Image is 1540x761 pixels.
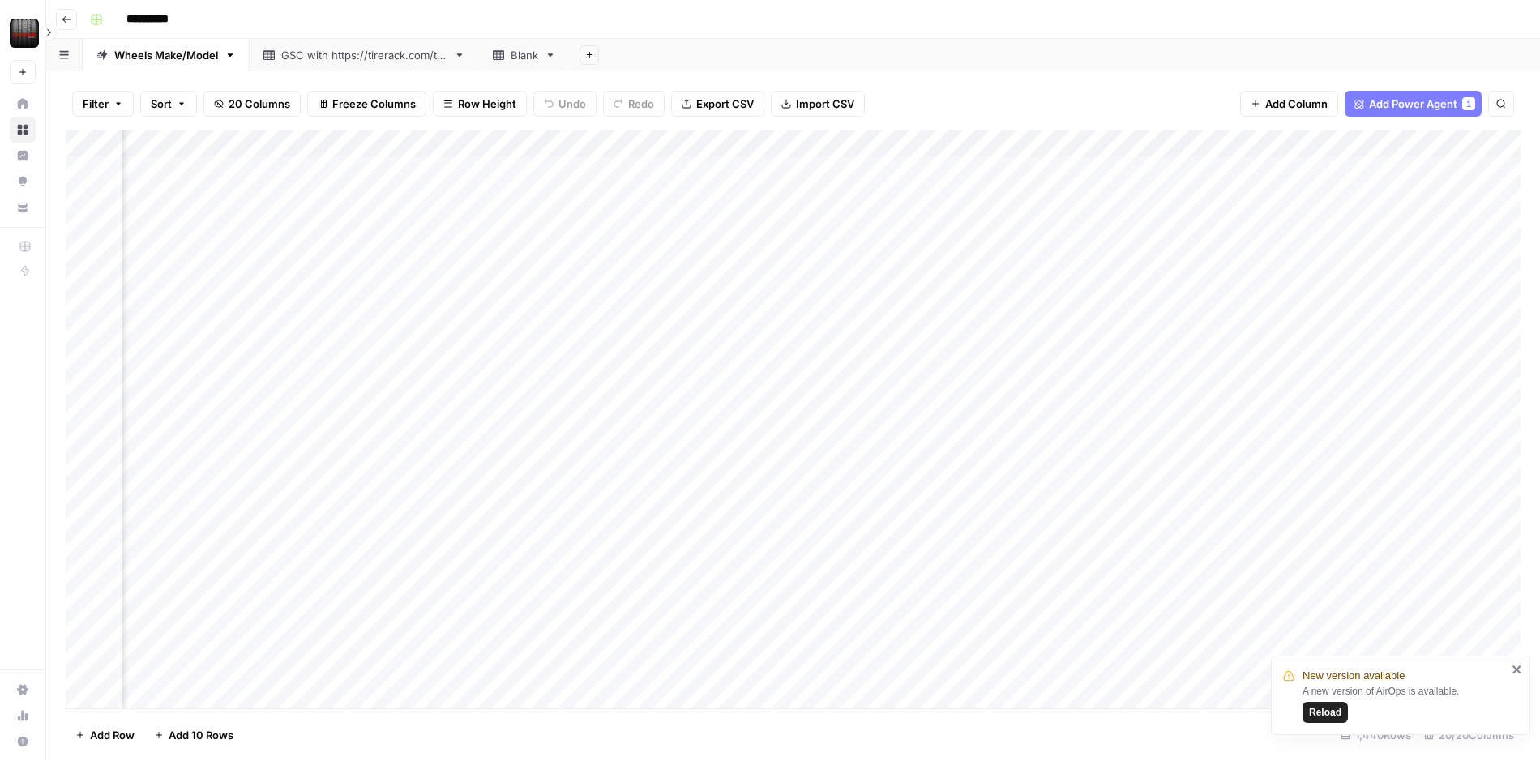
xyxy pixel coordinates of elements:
[511,47,538,63] div: Blank
[433,91,527,117] button: Row Height
[203,91,301,117] button: 20 Columns
[151,96,172,112] span: Sort
[90,727,135,743] span: Add Row
[479,39,570,71] a: Blank
[1462,97,1475,110] div: 1
[10,13,36,53] button: Workspace: Tire Rack
[1303,684,1507,723] div: A new version of AirOps is available.
[558,96,586,112] span: Undo
[140,91,197,117] button: Sort
[10,91,36,117] a: Home
[771,91,865,117] button: Import CSV
[1345,91,1482,117] button: Add Power Agent1
[533,91,597,117] button: Undo
[10,677,36,703] a: Settings
[10,19,39,48] img: Tire Rack Logo
[458,96,516,112] span: Row Height
[229,96,290,112] span: 20 Columns
[169,727,233,743] span: Add 10 Rows
[281,47,447,63] div: GSC with [URL][DOMAIN_NAME]
[307,91,426,117] button: Freeze Columns
[1369,96,1457,112] span: Add Power Agent
[332,96,416,112] span: Freeze Columns
[1309,705,1341,720] span: Reload
[10,195,36,220] a: Your Data
[10,169,36,195] a: Opportunities
[1418,722,1521,748] div: 20/20 Columns
[144,722,243,748] button: Add 10 Rows
[10,703,36,729] a: Usage
[1240,91,1338,117] button: Add Column
[671,91,764,117] button: Export CSV
[10,143,36,169] a: Insights
[1512,663,1523,676] button: close
[603,91,665,117] button: Redo
[83,96,109,112] span: Filter
[83,39,250,71] a: Wheels Make/Model
[1466,97,1471,110] span: 1
[796,96,854,112] span: Import CSV
[1265,96,1328,112] span: Add Column
[72,91,134,117] button: Filter
[114,47,218,63] div: Wheels Make/Model
[1334,722,1418,748] div: 1,440 Rows
[1303,668,1405,684] span: New version available
[250,39,479,71] a: GSC with [URL][DOMAIN_NAME]
[1303,702,1348,723] button: Reload
[696,96,754,112] span: Export CSV
[10,729,36,755] button: Help + Support
[66,722,144,748] button: Add Row
[628,96,654,112] span: Redo
[10,117,36,143] a: Browse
